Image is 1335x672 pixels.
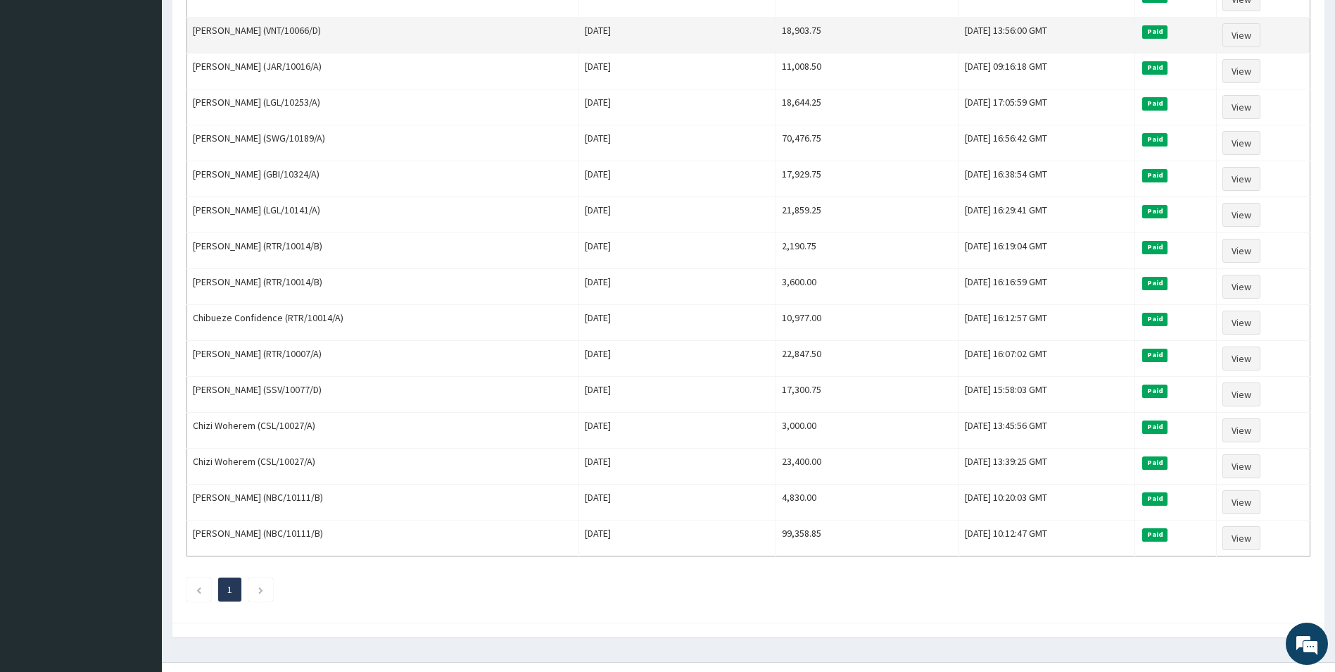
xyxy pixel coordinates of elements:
[1142,456,1168,469] span: Paid
[1142,205,1168,218] span: Paid
[1222,131,1260,155] a: View
[578,377,776,413] td: [DATE]
[82,178,194,320] span: We're online!
[958,197,1134,233] td: [DATE] 16:29:41 GMT
[776,161,959,197] td: 17,929.75
[578,413,776,449] td: [DATE]
[1142,385,1168,397] span: Paid
[958,18,1134,54] td: [DATE] 13:56:00 GMT
[1222,203,1260,227] a: View
[187,305,579,341] td: Chibueze Confidence (RTR/10014/A)
[227,583,232,596] a: Page 1 is your current page
[1142,528,1168,541] span: Paid
[1222,59,1260,83] a: View
[958,521,1134,556] td: [DATE] 10:12:47 GMT
[776,197,959,233] td: 21,859.25
[776,341,959,377] td: 22,847.50
[776,521,959,556] td: 99,358.85
[776,18,959,54] td: 18,903.75
[1222,311,1260,335] a: View
[958,54,1134,89] td: [DATE] 09:16:18 GMT
[578,269,776,305] td: [DATE]
[776,485,959,521] td: 4,830.00
[776,233,959,269] td: 2,190.75
[1142,492,1168,505] span: Paid
[1222,239,1260,263] a: View
[578,125,776,161] td: [DATE]
[1142,97,1168,110] span: Paid
[958,377,1134,413] td: [DATE] 15:58:03 GMT
[1142,61,1168,74] span: Paid
[578,89,776,125] td: [DATE]
[187,89,579,125] td: [PERSON_NAME] (LGL/10253/A)
[1142,169,1168,182] span: Paid
[1142,421,1168,433] span: Paid
[187,233,579,269] td: [PERSON_NAME] (RTR/10014/B)
[187,377,579,413] td: [PERSON_NAME] (SSV/10077/D)
[1222,23,1260,47] a: View
[958,341,1134,377] td: [DATE] 16:07:02 GMT
[776,377,959,413] td: 17,300.75
[578,449,776,485] td: [DATE]
[578,341,776,377] td: [DATE]
[187,485,579,521] td: [PERSON_NAME] (NBC/10111/B)
[1142,241,1168,254] span: Paid
[578,54,776,89] td: [DATE]
[231,7,265,41] div: Minimize live chat window
[958,413,1134,449] td: [DATE] 13:45:56 GMT
[1222,347,1260,371] a: View
[776,54,959,89] td: 11,008.50
[1142,313,1168,325] span: Paid
[958,485,1134,521] td: [DATE] 10:20:03 GMT
[1222,95,1260,119] a: View
[187,341,579,377] td: [PERSON_NAME] (RTR/10007/A)
[958,305,1134,341] td: [DATE] 16:12:57 GMT
[958,125,1134,161] td: [DATE] 16:56:42 GMT
[187,54,579,89] td: [PERSON_NAME] (JAR/10016/A)
[1142,277,1168,290] span: Paid
[1222,275,1260,299] a: View
[1142,133,1168,146] span: Paid
[187,449,579,485] td: Chizi Woherem (CSL/10027/A)
[578,521,776,556] td: [DATE]
[187,18,579,54] td: [PERSON_NAME] (VNT/10066/D)
[187,413,579,449] td: Chizi Woherem (CSL/10027/A)
[1222,418,1260,442] a: View
[578,197,776,233] td: [DATE]
[1222,167,1260,191] a: View
[187,269,579,305] td: [PERSON_NAME] (RTR/10014/B)
[958,269,1134,305] td: [DATE] 16:16:59 GMT
[776,89,959,125] td: 18,644.25
[1142,25,1168,38] span: Paid
[26,70,57,106] img: d_794563401_company_1708531726252_794563401
[1222,526,1260,550] a: View
[958,449,1134,485] td: [DATE] 13:39:25 GMT
[958,89,1134,125] td: [DATE] 17:05:59 GMT
[187,161,579,197] td: [PERSON_NAME] (GBI/10324/A)
[187,125,579,161] td: [PERSON_NAME] (SWG/10189/A)
[776,125,959,161] td: 70,476.75
[196,583,202,596] a: Previous page
[958,161,1134,197] td: [DATE] 16:38:54 GMT
[1222,454,1260,478] a: View
[73,79,236,97] div: Chat with us now
[258,583,264,596] a: Next page
[776,269,959,305] td: 3,600.00
[776,413,959,449] td: 3,000.00
[578,161,776,197] td: [DATE]
[578,305,776,341] td: [DATE]
[187,197,579,233] td: [PERSON_NAME] (LGL/10141/A)
[1142,349,1168,361] span: Paid
[578,233,776,269] td: [DATE]
[1222,490,1260,514] a: View
[578,18,776,54] td: [DATE]
[958,233,1134,269] td: [DATE] 16:19:04 GMT
[578,485,776,521] td: [DATE]
[7,385,268,434] textarea: Type your message and hit 'Enter'
[776,305,959,341] td: 10,977.00
[1222,382,1260,406] a: View
[187,521,579,556] td: [PERSON_NAME] (NBC/10111/B)
[776,449,959,485] td: 23,400.00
